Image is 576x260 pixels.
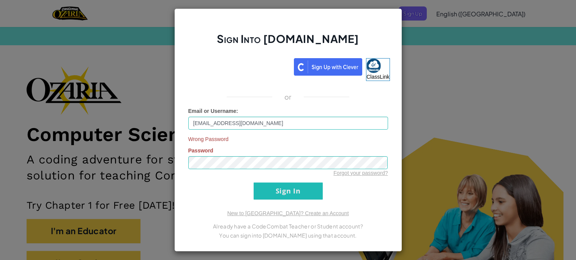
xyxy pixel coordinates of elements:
[188,108,237,114] span: Email or Username
[227,210,349,216] a: New to [GEOGRAPHIC_DATA]? Create an Account
[188,32,388,54] h2: Sign Into [DOMAIN_NAME]
[333,170,388,176] a: Forgot your password?
[182,57,294,74] iframe: Sign in with Google Button
[188,147,213,154] span: Password
[366,59,381,73] img: classlink-logo-small.png
[284,92,292,101] p: or
[188,107,238,115] label: :
[188,222,388,231] p: Already have a CodeCombat Teacher or Student account?
[188,231,388,240] p: You can sign into [DOMAIN_NAME] using that account.
[366,74,390,80] span: ClassLink
[294,58,362,76] img: clever_sso_button@2x.png
[254,182,323,200] input: Sign In
[188,135,388,143] span: Wrong Password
